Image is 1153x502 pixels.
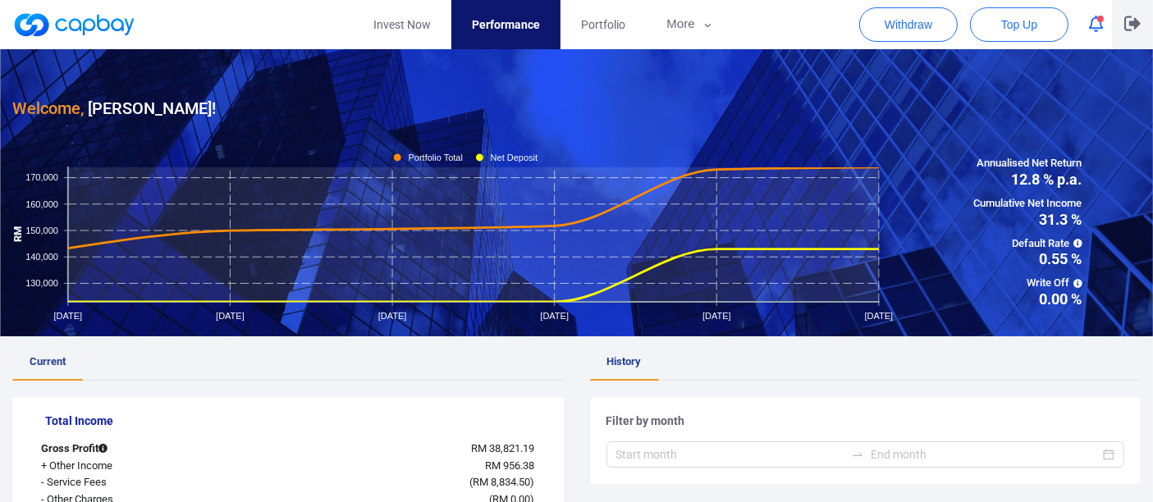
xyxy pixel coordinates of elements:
[974,172,1082,187] span: 12.8 % p.a.
[378,311,407,321] tspan: [DATE]
[25,199,58,208] tspan: 160,000
[12,98,84,118] span: Welcome,
[616,445,845,463] input: Start month
[29,458,245,475] div: + Other Income
[216,311,245,321] tspan: [DATE]
[486,459,535,472] span: RM 956.38
[45,413,547,428] h5: Total Income
[974,155,1082,172] span: Annualised Net Return
[702,311,731,321] tspan: [DATE]
[974,195,1082,212] span: Cumulative Net Income
[25,225,58,235] tspan: 150,000
[974,252,1082,267] span: 0.55 %
[25,278,58,288] tspan: 130,000
[12,95,216,121] h3: [PERSON_NAME] !
[581,16,625,34] span: Portfolio
[409,152,463,162] tspan: Portfolio Total
[974,235,1082,253] span: Default Rate
[29,440,245,458] div: Gross Profit
[30,355,66,367] span: Current
[859,7,958,42] button: Withdraw
[607,355,642,367] span: History
[970,7,1068,42] button: Top Up
[974,212,1082,227] span: 31.3 %
[472,442,535,454] span: RM 38,821.19
[25,172,58,182] tspan: 170,000
[245,474,547,491] div: ( )
[472,16,540,34] span: Performance
[851,448,864,461] span: swap-right
[606,413,1125,428] h5: Filter by month
[54,311,83,321] tspan: [DATE]
[974,275,1082,292] span: Write Off
[865,311,894,321] tspan: [DATE]
[871,445,1100,463] input: End month
[540,311,569,321] tspan: [DATE]
[851,448,864,461] span: to
[974,292,1082,307] span: 0.00 %
[25,252,58,262] tspan: 140,000
[474,476,531,488] span: RM 8,834.50
[11,226,24,242] tspan: RM
[1001,16,1037,33] span: Top Up
[29,474,245,491] div: - Service Fees
[491,152,538,162] tspan: Net Deposit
